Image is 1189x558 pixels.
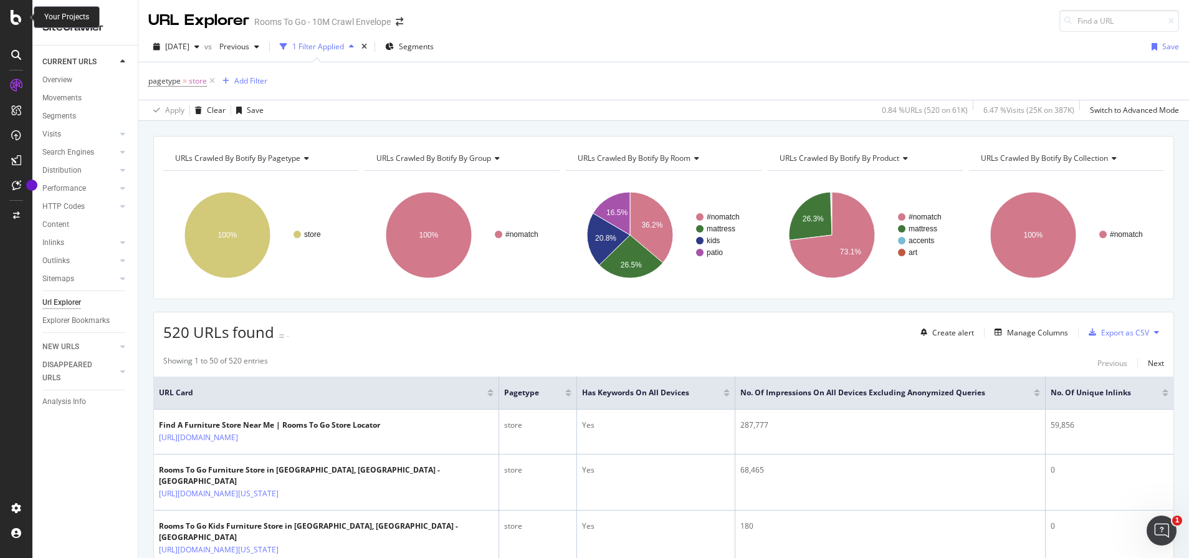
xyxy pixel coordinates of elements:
[159,431,238,444] a: [URL][DOMAIN_NAME]
[909,236,934,245] text: accents
[159,464,494,487] div: Rooms To Go Furniture Store in [GEOGRAPHIC_DATA], [GEOGRAPHIC_DATA] - [GEOGRAPHIC_DATA]
[882,105,968,115] div: 0.84 % URLs ( 520 on 61K )
[740,521,1040,532] div: 180
[1084,322,1149,342] button: Export as CSV
[1147,37,1179,57] button: Save
[42,55,97,69] div: CURRENT URLS
[26,180,37,191] div: Tooltip anchor
[42,146,94,159] div: Search Engines
[909,213,942,221] text: #nomatch
[504,464,571,476] div: store
[42,296,81,309] div: Url Explorer
[42,92,82,105] div: Movements
[740,420,1040,431] div: 287,777
[42,314,110,327] div: Explorer Bookmarks
[189,72,207,90] span: store
[1172,516,1182,526] span: 1
[42,128,61,141] div: Visits
[504,387,547,398] span: pagetype
[839,248,861,256] text: 73.1%
[190,100,226,120] button: Clear
[42,254,117,267] a: Outlinks
[566,181,761,289] svg: A chart.
[42,358,117,385] a: DISAPPEARED URLS
[981,153,1108,163] span: URLs Crawled By Botify By collection
[279,334,284,338] img: Equal
[365,181,560,289] div: A chart.
[42,218,69,231] div: Content
[359,41,370,53] div: times
[231,100,264,120] button: Save
[909,248,918,257] text: art
[42,340,79,354] div: NEW URLS
[606,208,628,217] text: 16.5%
[173,148,347,168] h4: URLs Crawled By Botify By pagetype
[204,41,214,52] span: vs
[983,105,1074,115] div: 6.47 % Visits ( 25K on 387K )
[42,74,129,87] a: Overview
[42,358,105,385] div: DISAPPEARED URLS
[42,146,117,159] a: Search Engines
[42,314,129,327] a: Explorer Bookmarks
[42,200,117,213] a: HTTP Codes
[42,92,129,105] a: Movements
[777,148,952,168] h4: URLs Crawled By Botify By product
[419,231,439,239] text: 100%
[42,236,117,249] a: Inlinks
[148,100,184,120] button: Apply
[621,261,642,269] text: 26.5%
[42,55,117,69] a: CURRENT URLS
[165,41,189,52] span: 2025 Aug. 17th
[969,181,1164,289] svg: A chart.
[159,488,279,500] a: [URL][DOMAIN_NAME][US_STATE]
[1051,387,1144,398] span: No. of Unique Inlinks
[42,395,86,408] div: Analysis Info
[42,110,129,123] a: Segments
[183,75,187,86] span: =
[642,221,663,229] text: 36.2%
[165,105,184,115] div: Apply
[1085,100,1179,120] button: Switch to Advanced Mode
[42,110,76,123] div: Segments
[254,16,391,28] div: Rooms To Go - 10M Crawl Envelope
[802,214,823,223] text: 26.3%
[932,327,974,338] div: Create alert
[214,41,249,52] span: Previous
[990,325,1068,340] button: Manage Columns
[163,322,274,342] span: 520 URLs found
[42,272,74,286] div: Sitemaps
[707,248,723,257] text: patio
[163,355,268,370] div: Showing 1 to 50 of 520 entries
[42,218,129,231] a: Content
[578,153,690,163] span: URLs Crawled By Botify By room
[909,224,937,233] text: mattress
[214,37,264,57] button: Previous
[707,236,720,245] text: kids
[582,521,730,532] div: Yes
[163,181,358,289] div: A chart.
[287,330,289,341] div: -
[380,37,439,57] button: Segments
[582,387,705,398] span: Has Keywords On All Devices
[148,10,249,31] div: URL Explorer
[42,74,72,87] div: Overview
[159,544,279,556] a: [URL][DOMAIN_NAME][US_STATE]
[234,75,267,86] div: Add Filter
[915,322,974,342] button: Create alert
[42,395,129,408] a: Analysis Info
[42,128,117,141] a: Visits
[505,230,538,239] text: #nomatch
[768,181,963,289] svg: A chart.
[582,464,730,476] div: Yes
[740,464,1040,476] div: 68,465
[1101,327,1149,338] div: Export as CSV
[575,148,750,168] h4: URLs Crawled By Botify By room
[42,272,117,286] a: Sitemaps
[1162,41,1179,52] div: Save
[159,387,484,398] span: URL Card
[376,153,491,163] span: URLs Crawled By Botify By group
[42,340,117,354] a: NEW URLS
